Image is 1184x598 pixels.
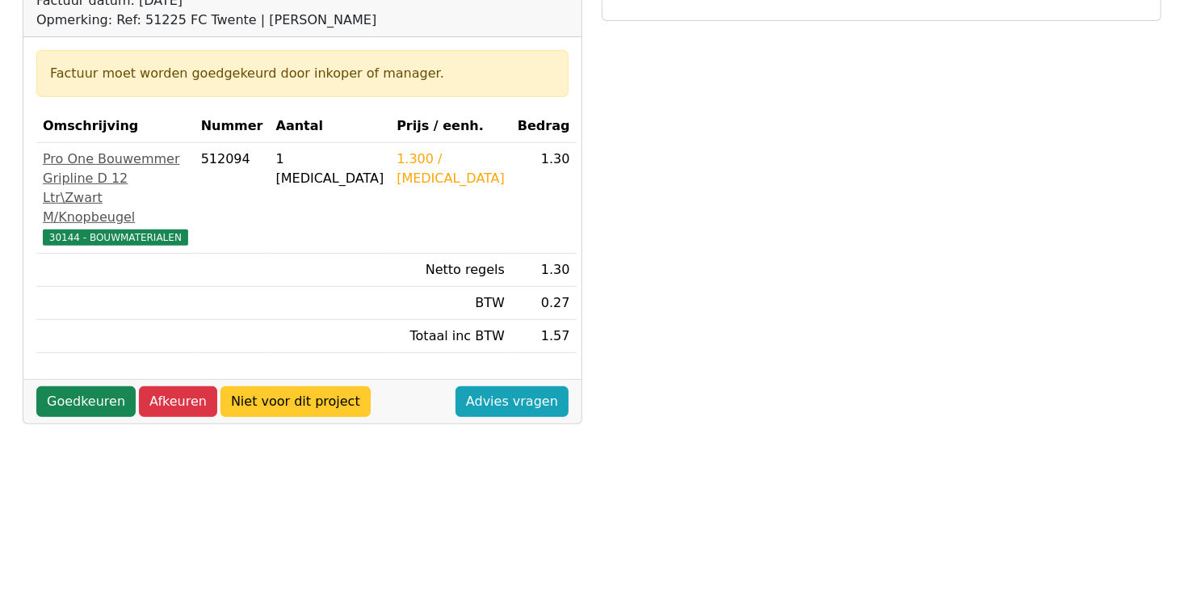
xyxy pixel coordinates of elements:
td: 0.27 [511,287,577,320]
td: Totaal inc BTW [390,320,511,353]
span: 30144 - BOUWMATERIALEN [43,230,188,246]
th: Aantal [270,110,391,143]
td: 1.30 [511,143,577,254]
div: Pro One Bouwemmer Gripline D 12 Ltr\Zwart M/Knopbeugel [43,149,188,227]
div: Factuur moet worden goedgekeurd door inkoper of manager. [50,64,555,83]
th: Omschrijving [36,110,195,143]
a: Afkeuren [139,386,217,417]
a: Goedkeuren [36,386,136,417]
td: Netto regels [390,254,511,287]
th: Nummer [195,110,270,143]
td: 1.57 [511,320,577,353]
th: Prijs / eenh. [390,110,511,143]
div: 1.300 / [MEDICAL_DATA] [397,149,505,188]
td: 1.30 [511,254,577,287]
td: 512094 [195,143,270,254]
div: 1 [MEDICAL_DATA] [276,149,384,188]
a: Advies vragen [456,386,569,417]
a: Pro One Bouwemmer Gripline D 12 Ltr\Zwart M/Knopbeugel30144 - BOUWMATERIALEN [43,149,188,246]
a: Niet voor dit project [220,386,371,417]
div: Opmerking: Ref: 51225 FC Twente | [PERSON_NAME] [36,11,376,30]
th: Bedrag [511,110,577,143]
td: BTW [390,287,511,320]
